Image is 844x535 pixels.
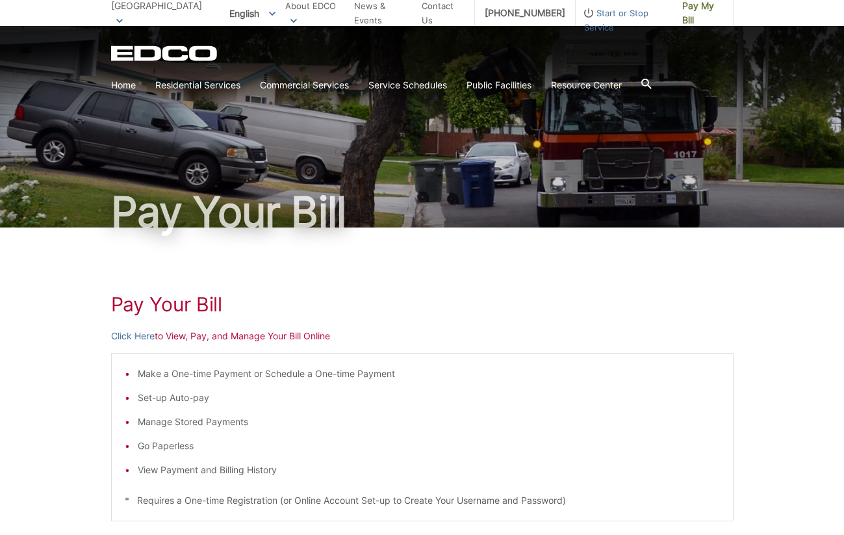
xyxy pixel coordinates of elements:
[260,78,349,92] a: Commercial Services
[138,415,720,429] li: Manage Stored Payments
[138,367,720,381] li: Make a One-time Payment or Schedule a One-time Payment
[155,78,240,92] a: Residential Services
[111,293,734,316] h1: Pay Your Bill
[220,3,285,24] span: English
[138,463,720,477] li: View Payment and Billing History
[368,78,447,92] a: Service Schedules
[138,439,720,453] li: Go Paperless
[111,46,219,61] a: EDCD logo. Return to the homepage.
[551,78,622,92] a: Resource Center
[138,391,720,405] li: Set-up Auto-pay
[111,78,136,92] a: Home
[467,78,531,92] a: Public Facilities
[111,191,734,233] h1: Pay Your Bill
[111,329,155,343] a: Click Here
[111,329,734,343] p: to View, Pay, and Manage Your Bill Online
[125,493,720,508] p: * Requires a One-time Registration (or Online Account Set-up to Create Your Username and Password)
